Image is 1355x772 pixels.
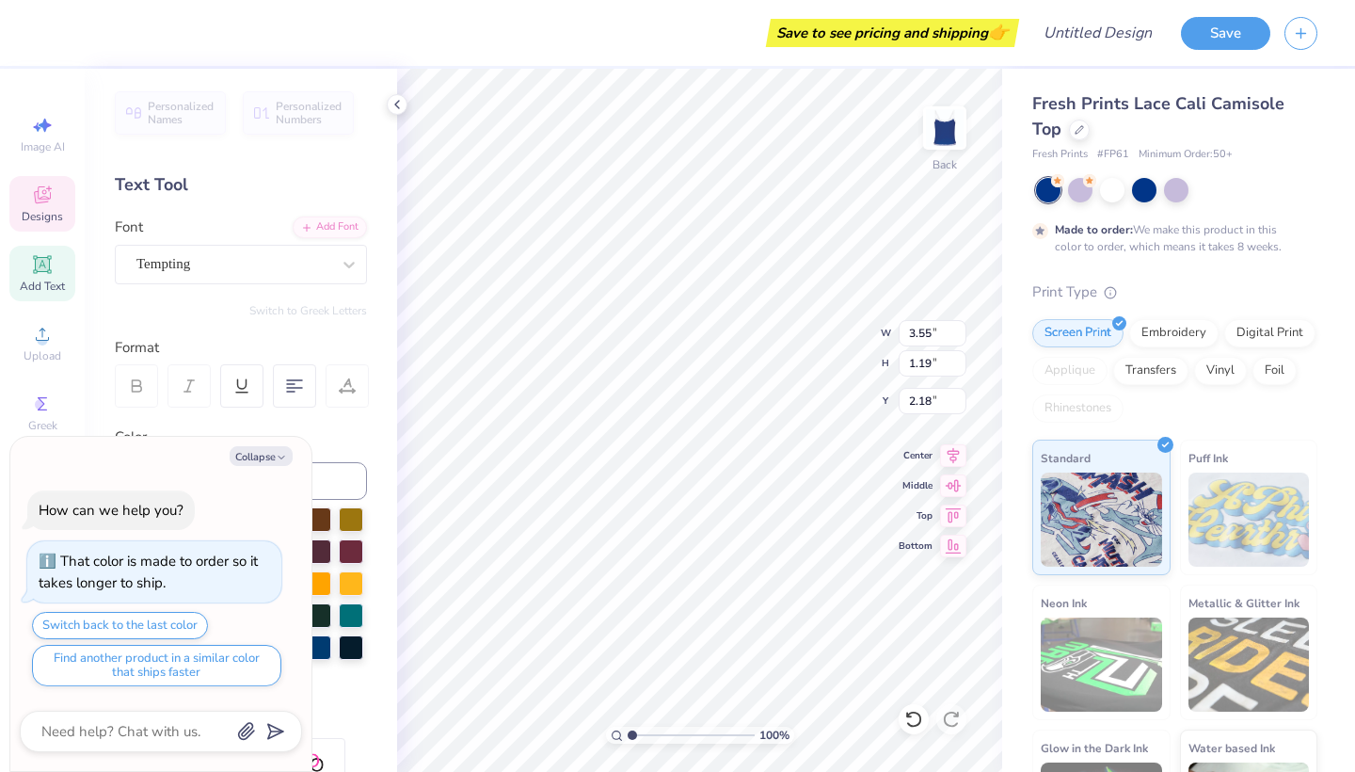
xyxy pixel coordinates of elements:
[115,426,367,448] div: Color
[1055,221,1286,255] div: We make this product in this color to order, which means it takes 8 weeks.
[249,303,367,318] button: Switch to Greek Letters
[1188,593,1299,613] span: Metallic & Glitter Ink
[899,449,933,462] span: Center
[32,612,208,639] button: Switch back to the last color
[988,21,1009,43] span: 👉
[1041,618,1162,712] img: Neon Ink
[933,156,957,173] div: Back
[1041,738,1148,758] span: Glow in the Dark Ink
[1032,357,1108,385] div: Applique
[1097,147,1129,163] span: # FP61
[1032,92,1284,140] span: Fresh Prints Lace Cali Camisole Top
[32,645,281,686] button: Find another product in a similar color that ships faster
[39,552,258,592] div: That color is made to order so it takes longer to ship.
[22,209,63,224] span: Designs
[39,501,183,520] div: How can we help you?
[148,100,215,126] span: Personalized Names
[293,217,367,238] div: Add Font
[24,348,61,363] span: Upload
[20,279,65,294] span: Add Text
[115,217,143,238] label: Font
[899,479,933,492] span: Middle
[1188,618,1310,712] img: Metallic & Glitter Ink
[1032,394,1124,423] div: Rhinestones
[1139,147,1233,163] span: Minimum Order: 50 +
[1113,357,1188,385] div: Transfers
[926,109,964,147] img: Back
[115,172,367,198] div: Text Tool
[771,19,1014,47] div: Save to see pricing and shipping
[115,337,369,359] div: Format
[1188,738,1275,758] span: Water based Ink
[1032,281,1317,303] div: Print Type
[1129,319,1219,347] div: Embroidery
[21,139,65,154] span: Image AI
[276,100,343,126] span: Personalized Numbers
[1188,473,1310,567] img: Puff Ink
[1032,147,1088,163] span: Fresh Prints
[28,418,57,433] span: Greek
[1194,357,1247,385] div: Vinyl
[1224,319,1315,347] div: Digital Print
[1188,448,1228,468] span: Puff Ink
[1181,17,1270,50] button: Save
[899,539,933,553] span: Bottom
[1028,14,1167,52] input: Untitled Design
[1252,357,1297,385] div: Foil
[230,446,293,466] button: Collapse
[1041,473,1162,567] img: Standard
[899,509,933,523] span: Top
[1041,593,1087,613] span: Neon Ink
[759,727,789,744] span: 100 %
[1032,319,1124,347] div: Screen Print
[1041,448,1091,468] span: Standard
[1055,222,1133,237] strong: Made to order:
